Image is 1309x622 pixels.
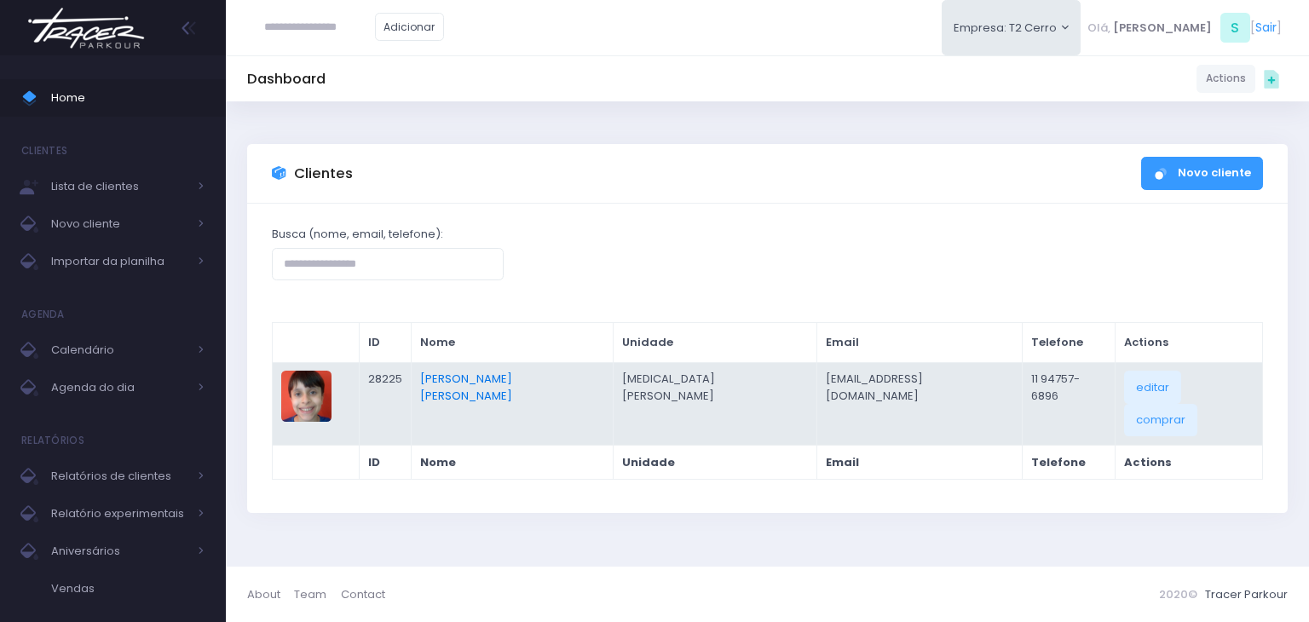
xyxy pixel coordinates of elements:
span: Importar da planilha [51,251,187,273]
span: Agenda do dia [51,377,187,399]
div: [ ] [1081,9,1288,47]
th: Email [816,323,1023,363]
label: Busca (nome, email, telefone): [272,226,443,243]
th: ID [360,445,412,479]
a: editar [1124,371,1181,403]
h4: Agenda [21,297,65,331]
a: Adicionar [375,13,445,41]
a: Actions [1197,65,1255,93]
span: [PERSON_NAME] [1113,20,1212,37]
h5: Dashboard [247,71,326,88]
td: [MEDICAL_DATA] [PERSON_NAME] [614,362,816,445]
td: [EMAIL_ADDRESS][DOMAIN_NAME] [816,362,1023,445]
span: Novo cliente [51,213,187,235]
span: S [1220,13,1250,43]
h4: Clientes [21,134,67,168]
span: Aniversários [51,540,187,562]
span: Lista de clientes [51,176,187,198]
span: Vendas [51,578,205,600]
a: [PERSON_NAME] [PERSON_NAME] [420,371,512,404]
a: Sair [1255,19,1277,37]
th: Unidade [614,323,816,363]
span: Home [51,87,205,109]
a: Contact [341,578,385,611]
a: Novo cliente [1141,157,1263,190]
a: About [247,578,294,611]
td: 11 94757-6896 [1023,362,1116,445]
span: Olá, [1087,20,1110,37]
a: Tracer Parkour [1205,586,1288,602]
a: comprar [1124,404,1197,436]
th: Telefone [1023,445,1116,479]
span: Relatório experimentais [51,503,187,525]
h3: Clientes [294,165,353,182]
th: Email [816,445,1023,479]
th: Nome [411,323,613,363]
th: Nome [411,445,613,479]
span: Calendário [51,339,187,361]
h4: Relatórios [21,423,84,458]
th: Telefone [1023,323,1116,363]
th: Unidade [614,445,816,479]
th: Actions [1116,323,1262,363]
th: Actions [1116,445,1262,479]
th: ID [360,323,412,363]
span: 2020© [1159,586,1197,602]
td: 28225 [360,362,412,445]
span: Relatórios de clientes [51,465,187,487]
a: Team [294,578,340,611]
